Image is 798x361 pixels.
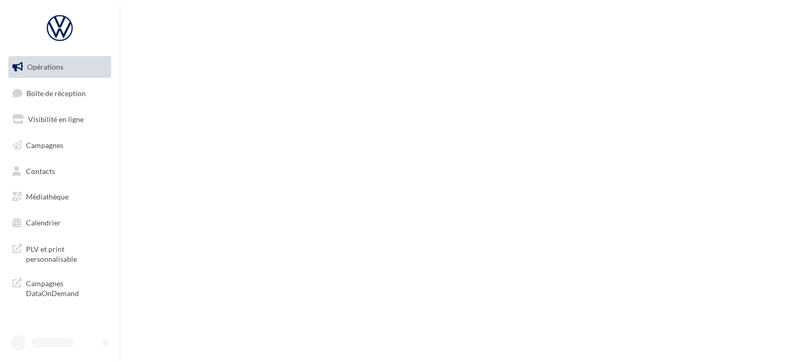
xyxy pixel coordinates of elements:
[6,135,113,156] a: Campagnes
[26,276,107,299] span: Campagnes DataOnDemand
[26,166,55,175] span: Contacts
[26,192,69,201] span: Médiathèque
[26,218,61,227] span: Calendrier
[6,212,113,234] a: Calendrier
[6,161,113,182] a: Contacts
[6,272,113,303] a: Campagnes DataOnDemand
[6,186,113,208] a: Médiathèque
[6,56,113,78] a: Opérations
[6,238,113,269] a: PLV et print personnalisable
[28,115,84,124] span: Visibilité en ligne
[26,242,107,264] span: PLV et print personnalisable
[27,62,63,71] span: Opérations
[6,109,113,130] a: Visibilité en ligne
[6,82,113,104] a: Boîte de réception
[26,141,63,150] span: Campagnes
[26,88,86,97] span: Boîte de réception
